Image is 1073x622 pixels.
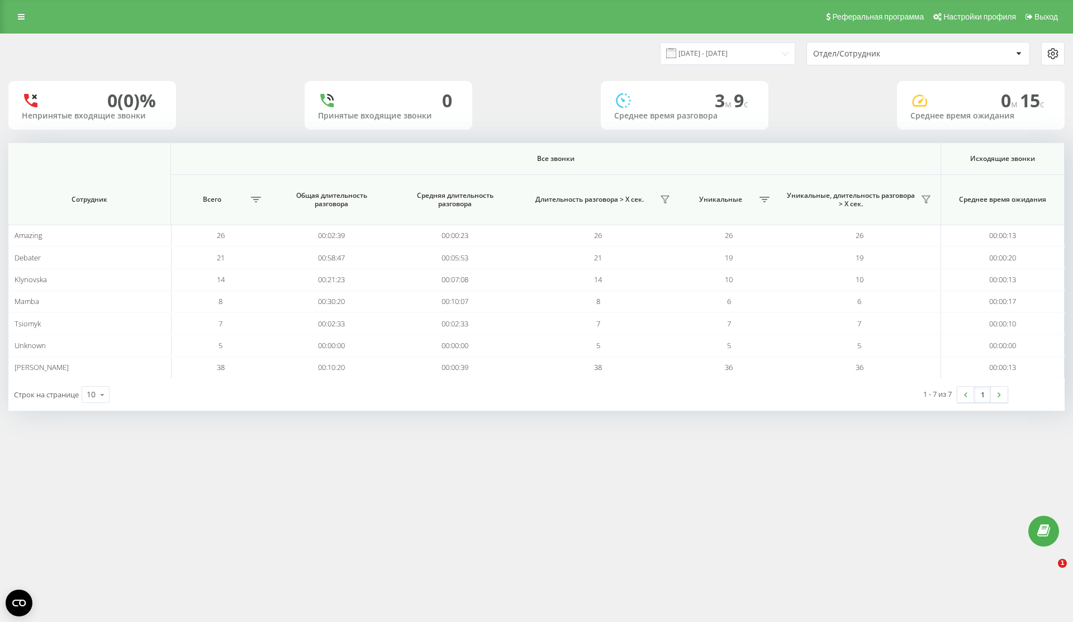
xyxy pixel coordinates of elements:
td: 00:30:20 [270,291,393,312]
td: 00:00:39 [393,357,517,378]
span: 8 [219,296,222,306]
td: 00:00:00 [270,335,393,357]
span: 6 [857,296,861,306]
td: 00:00:13 [941,269,1065,291]
span: Всего [177,195,248,204]
span: 9 [734,88,748,112]
span: 36 [725,362,733,372]
span: 5 [857,340,861,350]
span: 21 [594,253,602,263]
span: Уникальные, длительность разговора > Х сек. [784,191,918,208]
span: 7 [219,319,222,329]
div: Среднее время ожидания [910,111,1051,121]
span: 26 [725,230,733,240]
td: 00:05:53 [393,246,517,268]
div: 0 (0)% [107,90,156,111]
span: 7 [857,319,861,329]
span: Сотрудник [22,195,158,204]
span: 19 [725,253,733,263]
span: Mamba [15,296,39,306]
span: 38 [594,362,602,372]
td: 00:00:20 [941,246,1065,268]
div: Принятые входящие звонки [318,111,459,121]
span: Уникальные [685,195,756,204]
span: Amazing [15,230,42,240]
td: 00:00:10 [941,312,1065,334]
span: 5 [727,340,731,350]
td: 00:02:33 [270,312,393,334]
span: 6 [727,296,731,306]
span: м [725,98,734,110]
span: c [744,98,748,110]
span: 7 [596,319,600,329]
td: 00:07:08 [393,269,517,291]
span: 14 [594,274,602,284]
span: Unknown [15,340,46,350]
span: Средняя длительность разговора [405,191,506,208]
span: Все звонки [215,154,897,163]
span: 10 [725,274,733,284]
span: 5 [596,340,600,350]
span: Tsiomyk [15,319,41,329]
span: 36 [856,362,863,372]
td: 00:02:33 [393,312,517,334]
div: 10 [87,389,96,400]
td: 00:21:23 [270,269,393,291]
span: Выход [1034,12,1058,21]
td: 00:00:23 [393,225,517,246]
span: 15 [1020,88,1044,112]
td: 00:00:17 [941,291,1065,312]
div: Отдел/Сотрудник [813,49,947,59]
div: Среднее время разговора [614,111,755,121]
span: Настройки профиля [943,12,1016,21]
td: 00:58:47 [270,246,393,268]
span: 19 [856,253,863,263]
span: Строк на странице [14,390,79,400]
span: 21 [217,253,225,263]
td: 00:02:39 [270,225,393,246]
span: Исходящие звонки [952,154,1053,163]
div: 0 [442,90,452,111]
span: Общая длительность разговора [281,191,382,208]
td: 00:00:00 [941,335,1065,357]
div: Непринятые входящие звонки [22,111,163,121]
span: 1 [1058,559,1067,568]
span: Длительность разговора > Х сек. [523,195,657,204]
span: 7 [727,319,731,329]
span: Debater [15,253,41,263]
span: 3 [715,88,734,112]
span: 0 [1001,88,1020,112]
span: Среднее время ожидания [952,195,1053,204]
span: 38 [217,362,225,372]
span: 14 [217,274,225,284]
iframe: Intercom live chat [1035,559,1062,586]
td: 00:00:00 [393,335,517,357]
td: 00:00:13 [941,357,1065,378]
span: 26 [594,230,602,240]
span: 26 [217,230,225,240]
div: 1 - 7 из 7 [923,388,952,400]
span: Реферальная программа [832,12,924,21]
span: 8 [596,296,600,306]
span: [PERSON_NAME] [15,362,69,372]
td: 00:00:13 [941,225,1065,246]
button: Open CMP widget [6,590,32,616]
a: 1 [974,387,991,402]
td: 00:10:07 [393,291,517,312]
span: м [1011,98,1020,110]
td: 00:10:20 [270,357,393,378]
span: Klynovska [15,274,47,284]
span: 5 [219,340,222,350]
span: 10 [856,274,863,284]
span: c [1040,98,1044,110]
span: 26 [856,230,863,240]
